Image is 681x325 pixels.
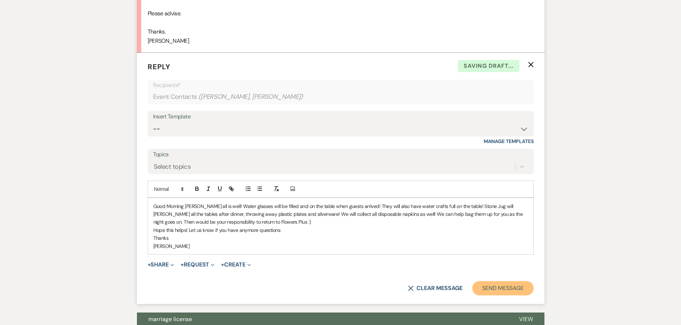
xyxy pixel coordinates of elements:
span: Reply [148,62,171,71]
button: Create [221,262,251,268]
p: [PERSON_NAME] [153,242,528,250]
div: Event Contacts [153,90,528,104]
p: Good Morning [PERSON_NAME] all is well! Water glasses will be filled and on the table when guests... [153,202,528,226]
span: View [519,315,533,323]
p: Hope this helps! Let us know if you have anymore questions [153,226,528,234]
span: marriage license [148,315,192,323]
p: Recipients* [153,81,528,90]
a: Manage Templates [484,138,534,144]
p: Thanks [153,234,528,242]
span: Saving draft... [458,60,519,72]
button: Share [148,262,174,268]
span: ( [PERSON_NAME], [PERSON_NAME] ) [198,92,304,102]
button: Clear message [408,285,462,291]
span: + [148,262,151,268]
span: + [181,262,184,268]
button: Request [181,262,214,268]
div: Select topics [154,162,191,171]
label: Topics [153,149,528,160]
div: Insert Template [153,112,528,122]
span: + [221,262,224,268]
button: Send Message [472,281,533,295]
